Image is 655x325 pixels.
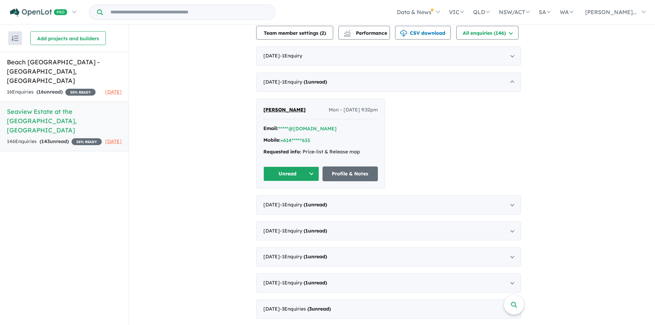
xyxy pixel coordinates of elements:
span: 35 % READY [72,138,102,145]
img: line-chart.svg [344,30,350,34]
span: [DATE] [105,89,122,95]
div: [DATE] [256,273,521,293]
button: Team member settings (2) [256,26,333,40]
span: - 1 Enquir y [280,53,302,59]
strong: ( unread) [36,89,63,95]
button: Add projects and builders [30,31,106,45]
div: [DATE] [256,195,521,215]
span: 2 [321,30,324,36]
div: [DATE] [256,73,521,92]
strong: ( unread) [304,228,327,234]
span: Mon - [DATE] 9:32pm [329,106,378,114]
strong: ( unread) [40,138,69,144]
span: [PERSON_NAME] [263,107,306,113]
div: [DATE] [256,221,521,241]
span: Performance [345,30,387,36]
span: 1 [305,79,308,85]
span: 3 [309,306,312,312]
span: 1 [305,228,308,234]
strong: ( unread) [307,306,331,312]
span: 1 [305,280,308,286]
button: Unread [263,166,319,181]
img: download icon [400,30,407,37]
input: Try estate name, suburb, builder or developer [104,5,274,20]
img: bar-chart.svg [344,32,351,37]
div: [DATE] [256,46,521,66]
h5: Seaview Estate at the [GEOGRAPHIC_DATA] , [GEOGRAPHIC_DATA] [7,107,122,135]
div: [DATE] [256,247,521,267]
strong: Requested info: [263,149,301,155]
strong: Mobile: [263,137,281,143]
span: [PERSON_NAME]... [585,9,637,15]
span: 35 % READY [65,89,96,96]
img: Openlot PRO Logo White [10,8,67,17]
span: 1 [305,202,308,208]
span: - 3 Enquir ies [280,306,331,312]
strong: ( unread) [304,280,327,286]
div: Price-list & Release map [263,148,378,156]
h5: Beach [GEOGRAPHIC_DATA] - [GEOGRAPHIC_DATA] , [GEOGRAPHIC_DATA] [7,57,122,85]
span: - 1 Enquir y [280,253,327,260]
a: [PERSON_NAME] [263,106,306,114]
strong: ( unread) [304,202,327,208]
img: sort.svg [12,36,19,41]
span: 16 [38,89,44,95]
strong: ( unread) [304,79,327,85]
strong: Email: [263,125,278,131]
span: - 1 Enquir y [280,79,327,85]
div: [DATE] [256,300,521,319]
span: [DATE] [105,138,122,144]
span: - 1 Enquir y [280,202,327,208]
div: 16 Enquir ies [7,88,96,96]
div: 146 Enquir ies [7,138,102,146]
button: CSV download [395,26,451,40]
button: Performance [338,26,390,40]
strong: ( unread) [304,253,327,260]
span: 1 [305,253,308,260]
span: - 1 Enquir y [280,228,327,234]
button: All enquiries (146) [456,26,518,40]
a: Profile & Notes [323,166,378,181]
span: - 1 Enquir y [280,280,327,286]
span: 143 [41,138,50,144]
